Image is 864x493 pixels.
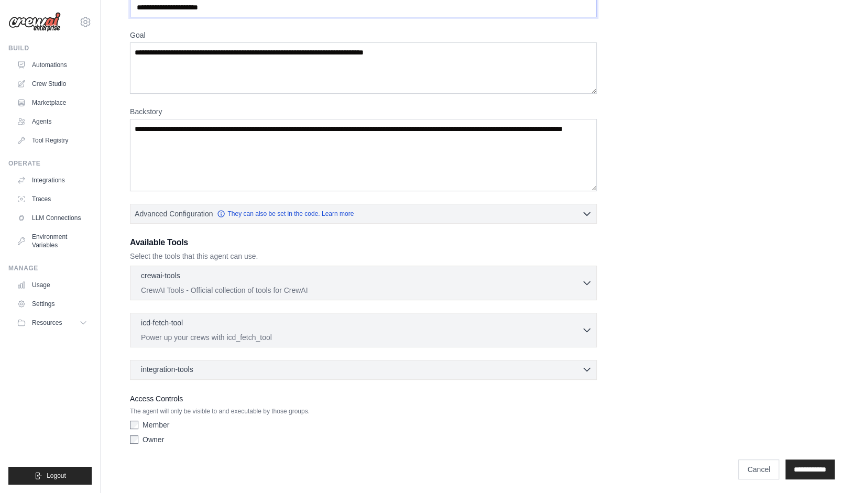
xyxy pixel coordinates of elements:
label: Member [143,420,169,430]
p: icd-fetch-tool [141,317,183,328]
p: Select the tools that this agent can use. [130,251,597,261]
button: Logout [8,467,92,485]
a: Integrations [13,172,92,189]
a: Traces [13,191,92,207]
div: Manage [8,264,92,272]
div: Build [8,44,92,52]
span: Advanced Configuration [135,209,213,219]
span: Logout [47,472,66,480]
h3: Available Tools [130,236,597,249]
p: CrewAI Tools - Official collection of tools for CrewAI [141,285,582,295]
a: Environment Variables [13,228,92,254]
span: integration-tools [141,364,193,375]
img: Logo [8,12,61,32]
button: icd-fetch-tool Power up your crews with icd_fetch_tool [135,317,592,343]
a: Marketplace [13,94,92,111]
a: They can also be set in the code. Learn more [217,210,354,218]
button: Resources [13,314,92,331]
label: Goal [130,30,597,40]
a: Usage [13,277,92,293]
a: Automations [13,57,92,73]
button: crewai-tools CrewAI Tools - Official collection of tools for CrewAI [135,270,592,295]
label: Owner [143,434,164,445]
a: Cancel [738,459,779,479]
a: Crew Studio [13,75,92,92]
div: Operate [8,159,92,168]
a: Settings [13,295,92,312]
a: Tool Registry [13,132,92,149]
a: LLM Connections [13,210,92,226]
p: crewai-tools [141,270,180,281]
label: Access Controls [130,392,597,405]
span: Resources [32,319,62,327]
a: Agents [13,113,92,130]
p: Power up your crews with icd_fetch_tool [141,332,582,343]
button: Advanced Configuration They can also be set in the code. Learn more [130,204,596,223]
button: integration-tools [135,364,592,375]
p: The agent will only be visible to and executable by those groups. [130,407,597,415]
label: Backstory [130,106,597,117]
